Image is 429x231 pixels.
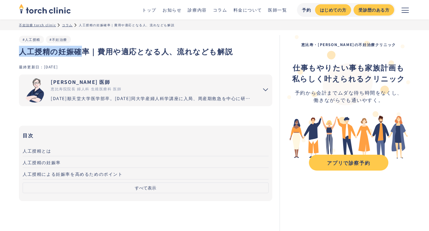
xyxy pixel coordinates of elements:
strong: 恵比寿・[PERSON_NAME]の不妊治療クリニック [301,42,396,47]
button: すべて表示 [23,182,269,193]
span: 人工授精とは [23,148,51,154]
a: 医師一覧 [268,7,287,13]
a: 受診歴のある方 [354,4,394,16]
div: 受診歴のある方 [358,7,389,13]
div: ‍ ‍ [292,62,405,84]
a: 人工授精による妊娠率を高めるためのポイント [23,168,269,179]
div: はじめての方 [320,7,346,13]
a: お知らせ [163,7,182,13]
img: torch clinic [19,2,71,15]
div: [PERSON_NAME] 医師 [51,78,254,85]
ul: パンくずリスト [19,23,410,27]
div: 人工授精の妊娠確率｜費用や適応となる人、流れなども解説 [79,23,174,27]
a: はじめての方 [315,4,351,16]
summary: 市山 卓彦 [PERSON_NAME] 医師 恵比寿院院長 婦人科 生殖医療科 医師 [DATE]順天堂大学医学部卒。[DATE]同大学産婦人科学講座に入局、周産期救急を中心に研鑽を重ねる。[D... [19,74,272,106]
h3: 目次 [23,131,269,140]
a: #不妊治療 [50,37,67,42]
div: 最終更新日： [19,64,44,69]
div: [DATE]順天堂大学医学部卒。[DATE]同大学産婦人科学講座に入局、周産期救急を中心に研鑽を重ねる。[DATE]国内有数の不妊治療施設セントマザー産婦人科医院で、女性不妊症のみでなく男性不妊... [51,95,254,102]
img: 市山 卓彦 [23,78,47,103]
a: 人工授精とは [23,145,269,156]
div: アプリで診察予約 [314,159,383,166]
strong: 私らしく叶えられるクリニック [292,73,405,84]
a: 人工授精の妊娠率 [23,156,269,168]
div: 予約 [302,7,311,13]
div: [DATE] [44,64,58,69]
a: [PERSON_NAME] 医師 恵比寿院院長 婦人科 生殖医療科 医師 [DATE]順天堂大学医学部卒。[DATE]同大学産婦人科学講座に入局、周産期救急を中心に研鑽を重ねる。[DATE]国内... [19,74,254,106]
a: 不妊治療 torch clinic [19,23,56,27]
a: コラム [213,7,227,13]
div: 恵比寿院院長 婦人科 生殖医療科 医師 [51,86,254,92]
a: コラム [62,23,73,27]
h1: 人工授精の妊娠確率｜費用や適応となる人、流れなども解説 [19,46,272,57]
strong: 仕事もやりたい事も家族計画も [293,62,404,73]
a: アプリで診察予約 [309,155,388,171]
a: トップ [142,7,156,13]
a: 診療内容 [188,7,207,13]
div: 予約から会計までムダな待ち時間をなくし、 働きながらでも通いやすく。 [292,89,405,103]
span: 人工授精の妊娠率 [23,159,61,165]
a: home [19,4,71,15]
span: 人工授精による妊娠率を高めるためのポイント [23,171,123,177]
a: #人工授精 [23,37,40,42]
a: 料金について [233,7,262,13]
